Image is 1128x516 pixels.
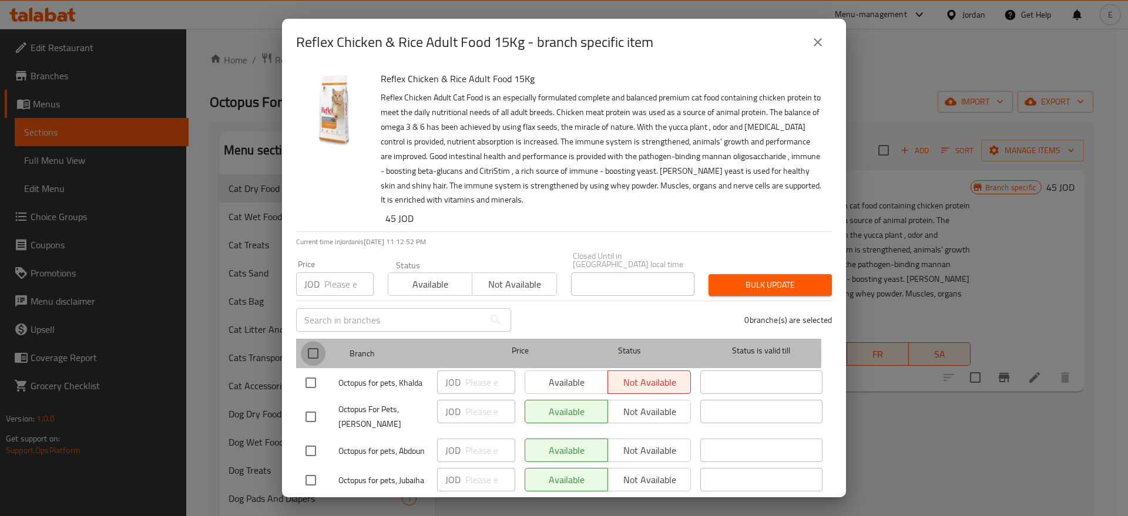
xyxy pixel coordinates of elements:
[481,343,559,358] span: Price
[338,444,428,458] span: Octopus for pets, Abdoun
[445,473,461,487] p: JOD
[385,210,822,227] h6: 45 JOD
[324,272,374,296] input: Please enter price
[477,276,552,293] span: Not available
[338,402,428,431] span: Octopus For Pets, [PERSON_NAME]
[744,314,832,326] p: 0 branche(s) are selected
[445,375,461,389] p: JOD
[472,272,556,296] button: Not available
[296,33,653,52] h2: Reflex Chicken & Rice Adult Food 15Kg - branch specific item
[465,439,515,462] input: Please enter price
[338,376,428,390] span: Octopus for pets, Khalda
[296,308,484,332] input: Search in branches
[381,70,822,87] h6: Reflex Chicken & Rice Adult Food 15Kg
[718,278,822,292] span: Bulk update
[304,277,320,291] p: JOD
[709,274,832,296] button: Bulk update
[296,70,371,146] img: Reflex Chicken & Rice Adult Food 15Kg
[569,343,691,358] span: Status
[465,400,515,423] input: Please enter price
[296,237,832,247] p: Current time in Jordan is [DATE] 11:12:52 PM
[700,343,822,358] span: Status is valid till
[465,370,515,394] input: Please enter price
[381,90,822,208] p: Reflex Chicken Adult Cat Food is an especially formulated complete and balanced premium cat food ...
[338,473,428,488] span: Octopus for pets, Jubaiha
[388,272,472,296] button: Available
[465,468,515,491] input: Please enter price
[804,28,832,56] button: close
[445,404,461,419] p: JOD
[393,276,468,293] span: Available
[350,346,472,361] span: Branch
[445,443,461,457] p: JOD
